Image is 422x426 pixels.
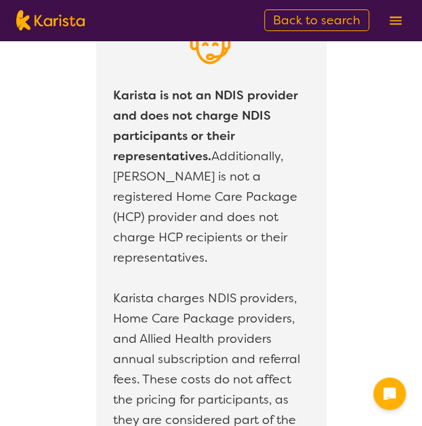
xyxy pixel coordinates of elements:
[273,12,360,28] span: Back to search
[113,87,298,164] b: Karista is not an NDIS provider and does not charge NDIS participants or their representatives.
[389,16,402,25] img: menu
[264,9,369,31] a: Back to search
[16,10,85,30] img: Karista logo
[113,85,310,268] p: Additionally, [PERSON_NAME] is not a registered Home Care Package (HCP) provider and does not cha...
[184,16,238,70] img: Person with headset icon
